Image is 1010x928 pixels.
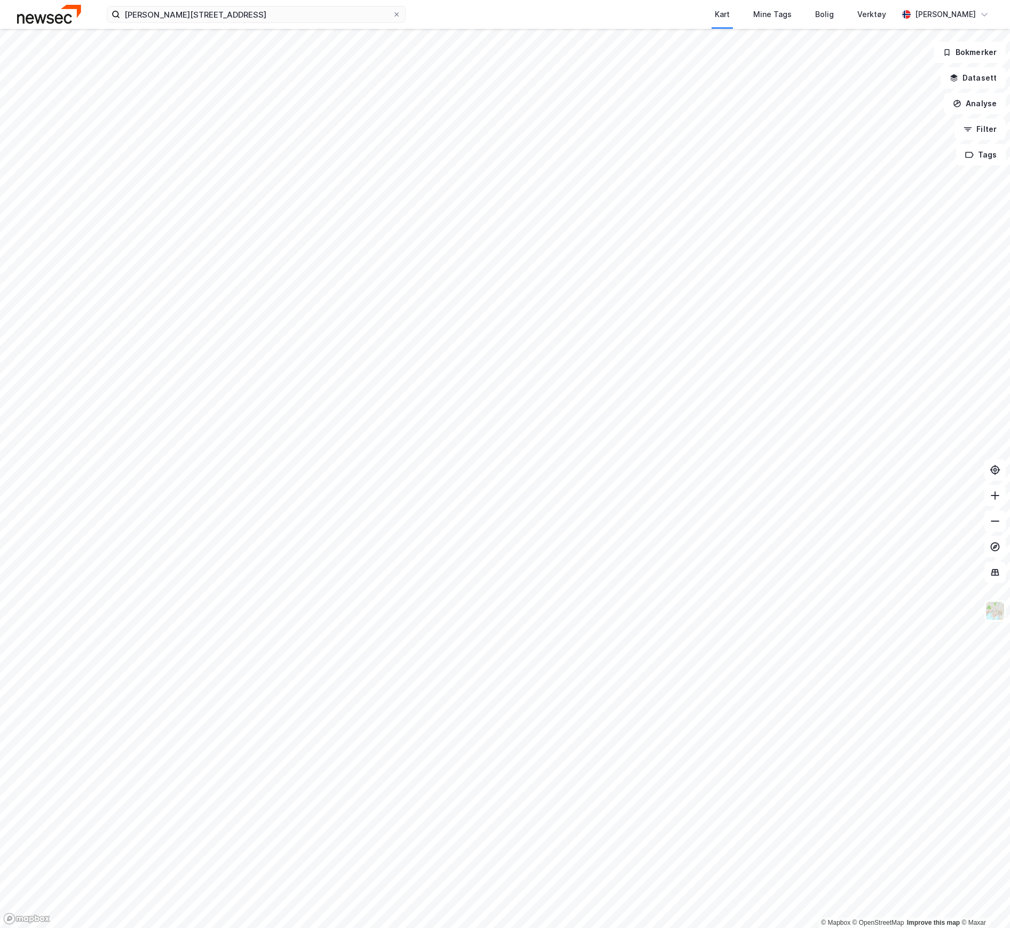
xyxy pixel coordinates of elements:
[954,119,1006,140] button: Filter
[3,913,50,925] a: Mapbox homepage
[934,42,1006,63] button: Bokmerker
[941,67,1006,89] button: Datasett
[907,919,960,926] a: Improve this map
[753,8,792,21] div: Mine Tags
[120,6,392,22] input: Søk på adresse, matrikkel, gårdeiere, leietakere eller personer
[17,5,81,23] img: newsec-logo.f6e21ccffca1b3a03d2d.png
[857,8,886,21] div: Verktøy
[821,919,850,926] a: Mapbox
[956,144,1006,166] button: Tags
[815,8,834,21] div: Bolig
[915,8,976,21] div: [PERSON_NAME]
[985,601,1005,621] img: Z
[944,93,1006,114] button: Analyse
[957,877,1010,928] iframe: Chat Widget
[957,877,1010,928] div: Kontrollprogram for chat
[853,919,904,926] a: OpenStreetMap
[715,8,730,21] div: Kart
